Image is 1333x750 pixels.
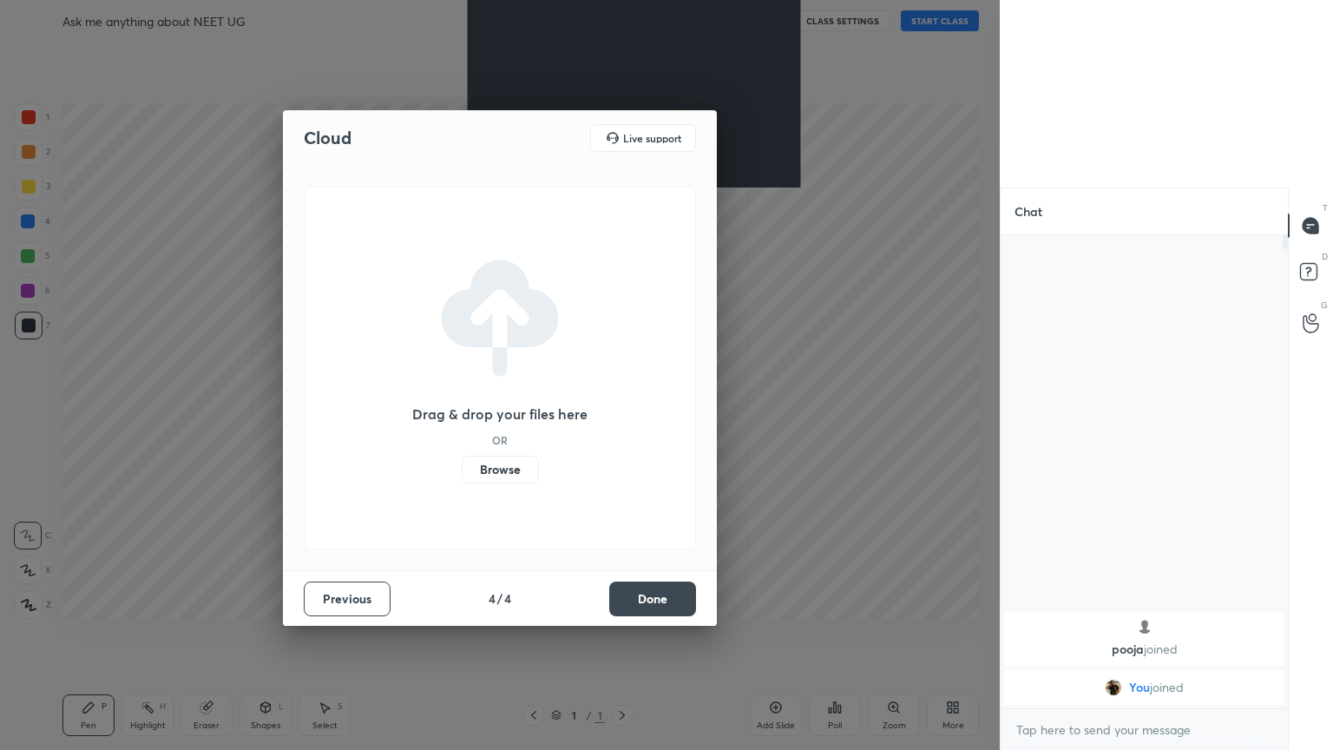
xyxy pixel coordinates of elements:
p: G [1321,299,1328,312]
button: Done [609,582,696,616]
div: grid [1001,608,1288,708]
h5: OR [492,435,508,445]
button: Previous [304,582,391,616]
span: joined [1150,681,1184,694]
span: joined [1144,641,1178,657]
h4: 4 [504,589,511,608]
h2: Cloud [304,127,351,149]
h4: / [497,589,502,608]
h3: Drag & drop your files here [412,407,588,421]
p: pooja [1015,642,1273,656]
h5: Live support [623,133,681,143]
p: T [1323,201,1328,214]
p: D [1322,250,1328,263]
img: default.png [1136,618,1153,635]
p: Chat [1001,188,1056,234]
h4: 4 [489,589,496,608]
span: You [1129,681,1150,694]
img: 972cef165c4e428681d13a87c9ec34ae.jpg [1105,679,1122,696]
